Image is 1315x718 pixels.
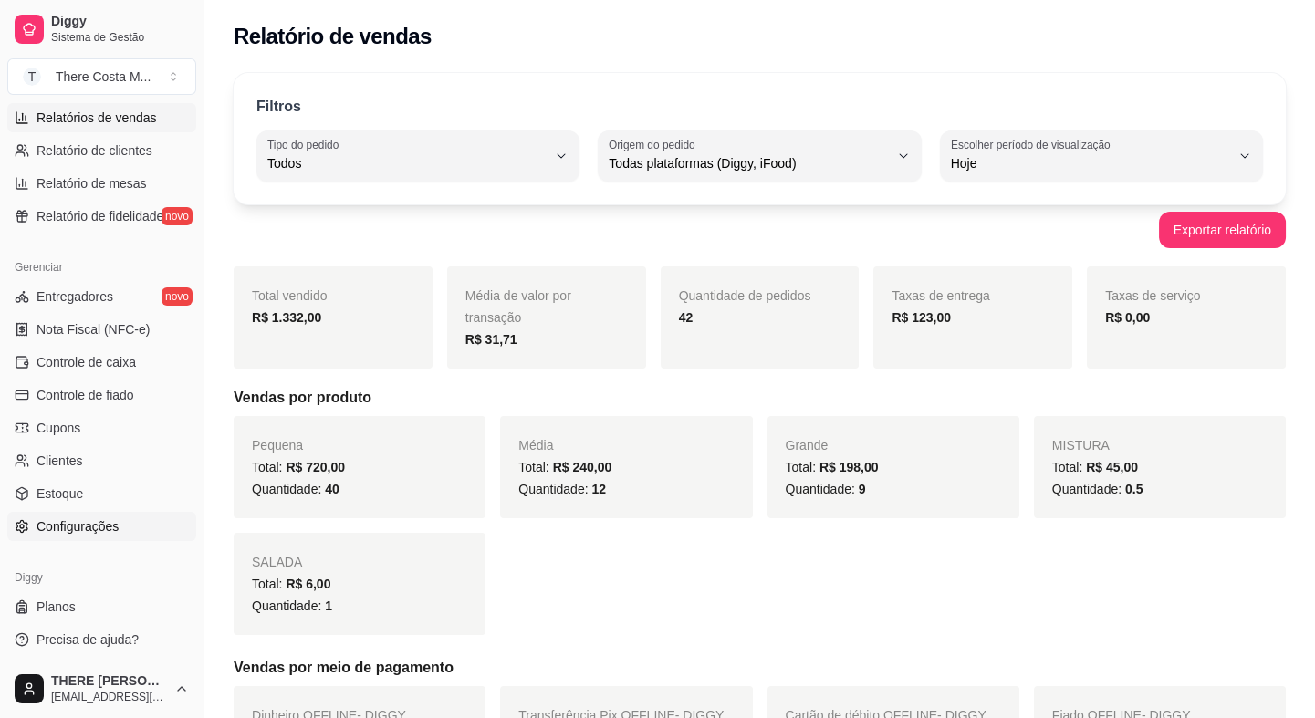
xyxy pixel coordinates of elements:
span: Controle de caixa [37,353,136,371]
span: Quantidade: [518,482,606,496]
strong: R$ 31,71 [465,332,517,347]
a: DiggySistema de Gestão [7,7,196,51]
span: R$ 198,00 [819,460,879,474]
span: Taxas de entrega [892,288,989,303]
h2: Relatório de vendas [234,22,432,51]
span: Pequena [252,438,303,453]
span: Configurações [37,517,119,536]
span: Total vendido [252,288,328,303]
span: Grande [786,438,829,453]
span: Controle de fiado [37,386,134,404]
strong: 42 [679,310,694,325]
span: T [23,68,41,86]
span: R$ 45,00 [1086,460,1138,474]
span: Total: [252,577,330,591]
span: Precisa de ajuda? [37,630,139,649]
span: Diggy [51,14,189,30]
span: Quantidade: [252,482,339,496]
span: Planos [37,598,76,616]
a: Relatório de clientes [7,136,196,165]
span: SALADA [252,555,302,569]
a: Controle de fiado [7,380,196,410]
span: Total: [518,460,611,474]
a: Precisa de ajuda? [7,625,196,654]
span: Total: [252,460,345,474]
button: Select a team [7,58,196,95]
span: Quantidade: [786,482,866,496]
a: Nota Fiscal (NFC-e) [7,315,196,344]
span: Taxas de serviço [1105,288,1200,303]
span: Entregadores [37,287,113,306]
span: Total: [1052,460,1138,474]
div: There Costa M ... [56,68,151,86]
label: Tipo do pedido [267,137,345,152]
span: Cupons [37,419,80,437]
a: Entregadoresnovo [7,282,196,311]
a: Configurações [7,512,196,541]
p: Filtros [256,96,301,118]
button: Escolher período de visualizaçãoHoje [940,130,1263,182]
label: Origem do pedido [609,137,701,152]
span: Relatórios de vendas [37,109,157,127]
span: Relatório de mesas [37,174,147,193]
span: R$ 6,00 [286,577,330,591]
span: 12 [591,482,606,496]
strong: R$ 1.332,00 [252,310,321,325]
span: THERE [PERSON_NAME] [51,673,167,690]
a: Estoque [7,479,196,508]
a: Planos [7,592,196,621]
a: Relatório de mesas [7,169,196,198]
h5: Vendas por produto [234,387,1286,409]
span: Clientes [37,452,83,470]
span: Todos [267,154,547,172]
span: Sistema de Gestão [51,30,189,45]
label: Escolher período de visualização [951,137,1116,152]
span: 1 [325,598,332,613]
span: Nota Fiscal (NFC-e) [37,320,150,338]
strong: R$ 123,00 [892,310,951,325]
span: MISTURA [1052,438,1110,453]
div: Diggy [7,563,196,592]
strong: R$ 0,00 [1105,310,1150,325]
button: Exportar relatório [1159,212,1286,248]
a: Relatórios de vendas [7,103,196,132]
a: Controle de caixa [7,348,196,377]
span: Total: [786,460,879,474]
a: Relatório de fidelidadenovo [7,202,196,231]
span: Relatório de fidelidade [37,207,163,225]
span: Média [518,438,553,453]
span: 40 [325,482,339,496]
span: [EMAIL_ADDRESS][DOMAIN_NAME] [51,690,167,704]
span: Estoque [37,484,83,503]
span: Quantidade: [252,598,332,613]
button: THERE [PERSON_NAME][EMAIL_ADDRESS][DOMAIN_NAME] [7,667,196,711]
span: Relatório de clientes [37,141,152,160]
div: Gerenciar [7,253,196,282]
span: Todas plataformas (Diggy, iFood) [609,154,888,172]
span: Média de valor por transação [465,288,571,325]
span: 9 [859,482,866,496]
span: R$ 240,00 [553,460,612,474]
a: Cupons [7,413,196,442]
span: Quantidade de pedidos [679,288,811,303]
h5: Vendas por meio de pagamento [234,657,1286,679]
span: Hoje [951,154,1230,172]
span: Quantidade: [1052,482,1143,496]
button: Origem do pedidoTodas plataformas (Diggy, iFood) [598,130,921,182]
span: R$ 720,00 [286,460,345,474]
button: Tipo do pedidoTodos [256,130,579,182]
a: Clientes [7,446,196,475]
span: 0.5 [1125,482,1143,496]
